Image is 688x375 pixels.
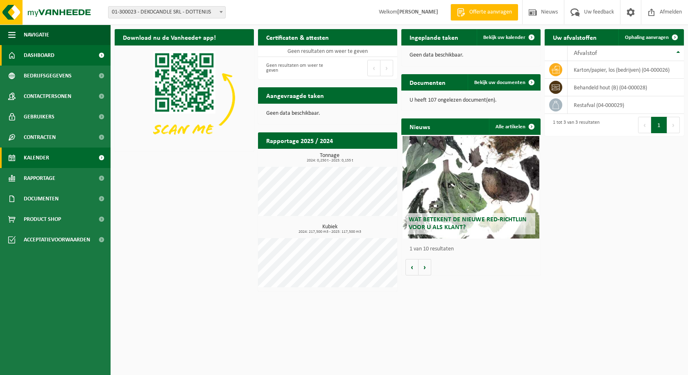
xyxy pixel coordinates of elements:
[336,148,396,165] a: Bekijk rapportage
[262,230,397,234] span: 2024: 217,500 m3 - 2025: 117,500 m3
[262,59,324,77] div: Geen resultaten om weer te geven
[474,80,525,85] span: Bekijk uw documenten
[401,118,438,134] h2: Nieuws
[24,209,61,230] span: Product Shop
[24,25,49,45] span: Navigatie
[24,86,71,107] span: Contactpersonen
[467,8,514,16] span: Offerte aanvragen
[24,127,56,148] span: Contracten
[568,96,684,114] td: restafval (04-000029)
[667,117,680,133] button: Next
[262,224,397,234] h3: Kubiek
[410,246,536,252] p: 1 van 10 resultaten
[410,98,532,103] p: U heeft 107 ongelezen document(en).
[450,4,518,20] a: Offerte aanvragen
[568,61,684,79] td: karton/papier, los (bedrijven) (04-000026)
[24,148,49,168] span: Kalender
[367,60,380,76] button: Previous
[489,118,540,135] a: Alle artikelen
[401,74,454,90] h2: Documenten
[638,117,651,133] button: Previous
[403,136,539,239] a: Wat betekent de nieuwe RED-richtlijn voor u als klant?
[545,29,605,45] h2: Uw afvalstoffen
[266,111,389,116] p: Geen data beschikbaar.
[405,259,419,275] button: Vorige
[549,116,600,134] div: 1 tot 3 van 3 resultaten
[258,45,397,57] td: Geen resultaten om weer te geven
[115,29,224,45] h2: Download nu de Vanheede+ app!
[419,259,431,275] button: Volgende
[409,216,527,231] span: Wat betekent de nieuwe RED-richtlijn voor u als klant?
[24,168,55,189] span: Rapportage
[468,74,540,91] a: Bekijk uw documenten
[24,107,54,127] span: Gebruikers
[574,50,597,57] span: Afvalstof
[108,6,226,18] span: 01-300023 - DEKOCANDLE SRL - DOTTENIJS
[625,35,669,40] span: Ophaling aanvragen
[24,230,90,250] span: Acceptatievoorwaarden
[24,189,59,209] span: Documenten
[24,66,72,86] span: Bedrijfsgegevens
[477,29,540,45] a: Bekijk uw kalender
[262,153,397,163] h3: Tonnage
[262,159,397,163] span: 2024: 0,250 t - 2025: 0,155 t
[115,45,254,150] img: Download de VHEPlus App
[24,45,54,66] span: Dashboard
[380,60,393,76] button: Next
[410,52,532,58] p: Geen data beschikbaar.
[109,7,225,18] span: 01-300023 - DEKOCANDLE SRL - DOTTENIJS
[568,79,684,96] td: behandeld hout (B) (04-000028)
[618,29,683,45] a: Ophaling aanvragen
[401,29,466,45] h2: Ingeplande taken
[397,9,438,15] strong: [PERSON_NAME]
[483,35,525,40] span: Bekijk uw kalender
[258,29,337,45] h2: Certificaten & attesten
[258,132,341,148] h2: Rapportage 2025 / 2024
[651,117,667,133] button: 1
[258,87,332,103] h2: Aangevraagde taken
